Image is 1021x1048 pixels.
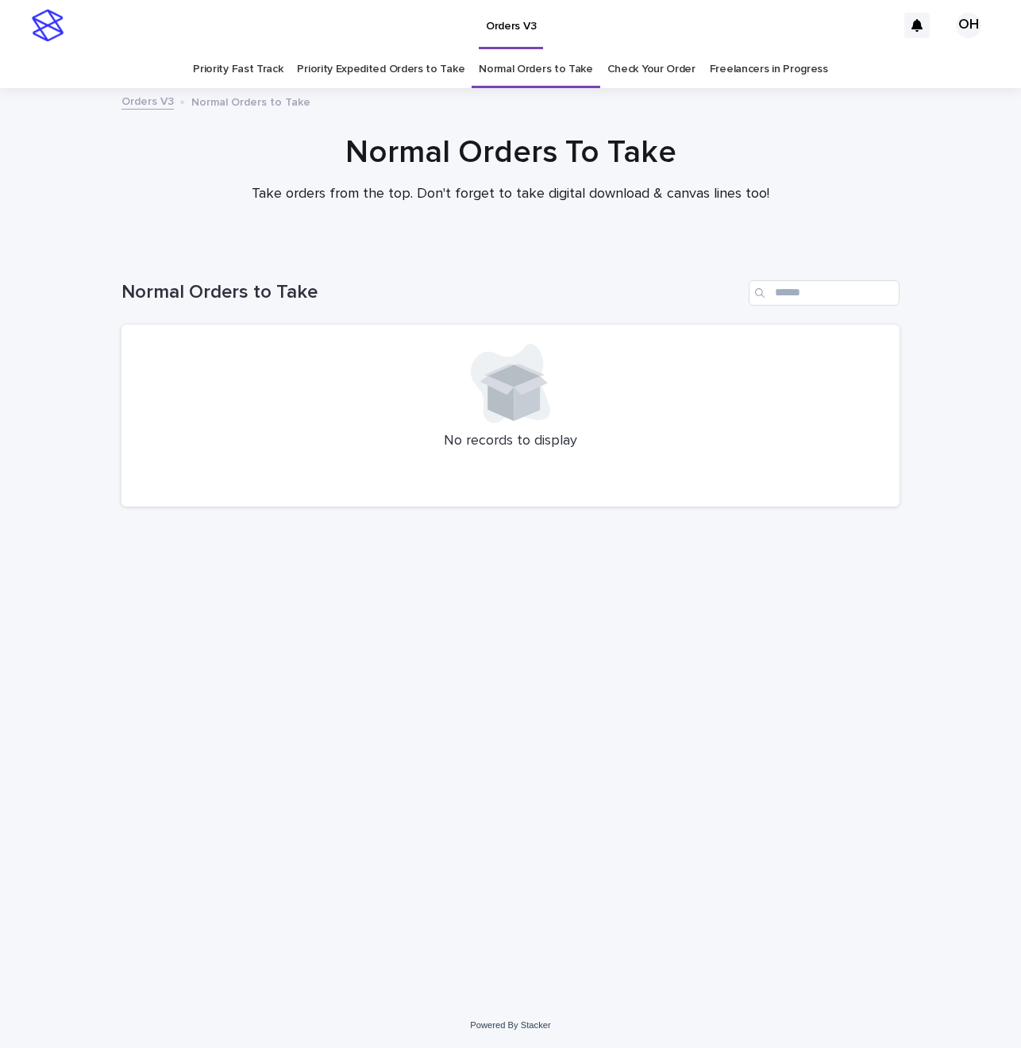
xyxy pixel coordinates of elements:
a: Freelancers in Progress [710,51,828,88]
h1: Normal Orders To Take [121,133,900,171]
img: stacker-logo-s-only.png [32,10,64,41]
a: Orders V3 [121,91,174,110]
a: Priority Expedited Orders to Take [297,51,464,88]
h1: Normal Orders to Take [121,281,742,304]
a: Powered By Stacker [470,1020,550,1030]
a: Normal Orders to Take [479,51,593,88]
a: Priority Fast Track [193,51,283,88]
p: Take orders from the top. Don't forget to take digital download & canvas lines too! [193,186,828,203]
p: Normal Orders to Take [191,92,310,110]
input: Search [749,280,900,306]
div: OH [956,13,981,38]
a: Check Your Order [607,51,695,88]
p: No records to display [141,433,880,450]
